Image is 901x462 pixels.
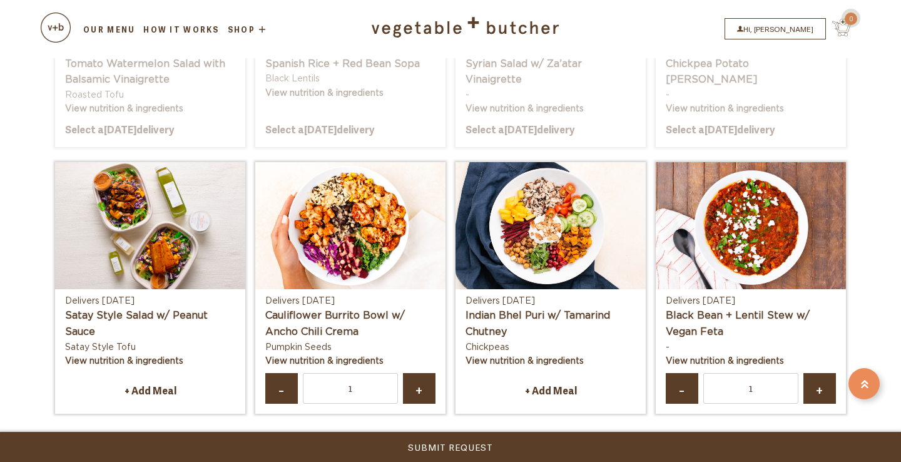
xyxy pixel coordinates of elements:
[265,308,435,340] p: Cauliflower Burrito Bowl w/ Ancho Chili Crema
[265,56,435,73] p: Spanish Rice + Red Bean Sopa
[255,162,445,289] img: Cauliflower_Burrito_Bowl_w_Ancho_Chili_Crema_Full_Image_2.png
[65,105,183,113] a: View nutrition & ingredients
[65,308,235,340] p: Satay Style Salad w/ Peanut Sauce
[466,377,636,404] a: + Add Meal
[666,357,784,366] a: View nutrition & ingredients
[226,25,269,34] a: Shop
[265,72,435,86] p: Black Lentils
[677,384,687,393] span: -
[466,357,584,366] a: View nutrition & ingredients
[466,88,636,102] p: -
[803,373,836,404] a: +
[466,121,636,138] div: Select a [DATE] delivery
[832,19,851,36] img: cart
[845,13,857,25] span: 0
[65,56,235,88] p: Tomato Watermelon Salad with Balsamic Vinaigrette
[466,341,636,354] p: Chickpeas
[466,56,636,88] p: Syrian Salad w/ Za’atar Vinaigrette
[666,341,836,354] p: -
[815,384,825,393] span: +
[265,357,384,366] a: View nutrition & ingredients
[65,357,183,366] a: View nutrition & ingredients
[656,162,846,289] img: For_Menu_-_Full_Image_-_Black_Bean_and_Lentil_Stew.png
[41,13,71,43] img: cart
[456,162,646,289] img: untitled-4067.jpg
[466,308,636,340] p: Indian Bhel Puri w/ Tamarind Chutney
[466,294,636,308] p: Delivers [DATE]
[55,162,245,289] img: Satay_Salad_Full_Image.png
[265,373,298,404] a: -
[65,88,235,102] p: Roasted Tofu
[265,294,435,308] p: Delivers [DATE]
[65,377,235,404] a: + Add Meal
[666,294,836,308] p: Delivers [DATE]
[666,308,836,340] p: Black Bean + Lentil Stew w/ Vegan Feta
[81,24,137,35] a: Our Menu
[666,105,784,113] a: View nutrition & ingredients
[403,373,435,404] a: +
[141,24,221,35] a: How it Works
[265,341,435,354] p: Pumpkin Seeds
[725,18,826,39] a: Hi, [PERSON_NAME]
[666,56,836,88] p: Chickpea Potato [PERSON_NAME]
[265,121,435,138] div: Select a [DATE] delivery
[65,341,235,354] p: Satay Style Tofu
[265,89,384,98] a: View nutrition & ingredients
[277,384,287,393] span: -
[65,121,235,138] div: Select a [DATE] delivery
[666,88,836,102] p: -
[666,121,836,138] div: Select a [DATE] delivery
[65,294,235,308] p: Delivers [DATE]
[414,384,424,393] span: +
[466,105,584,113] a: View nutrition & ingredients
[826,26,851,39] a: 0
[666,373,698,404] a: -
